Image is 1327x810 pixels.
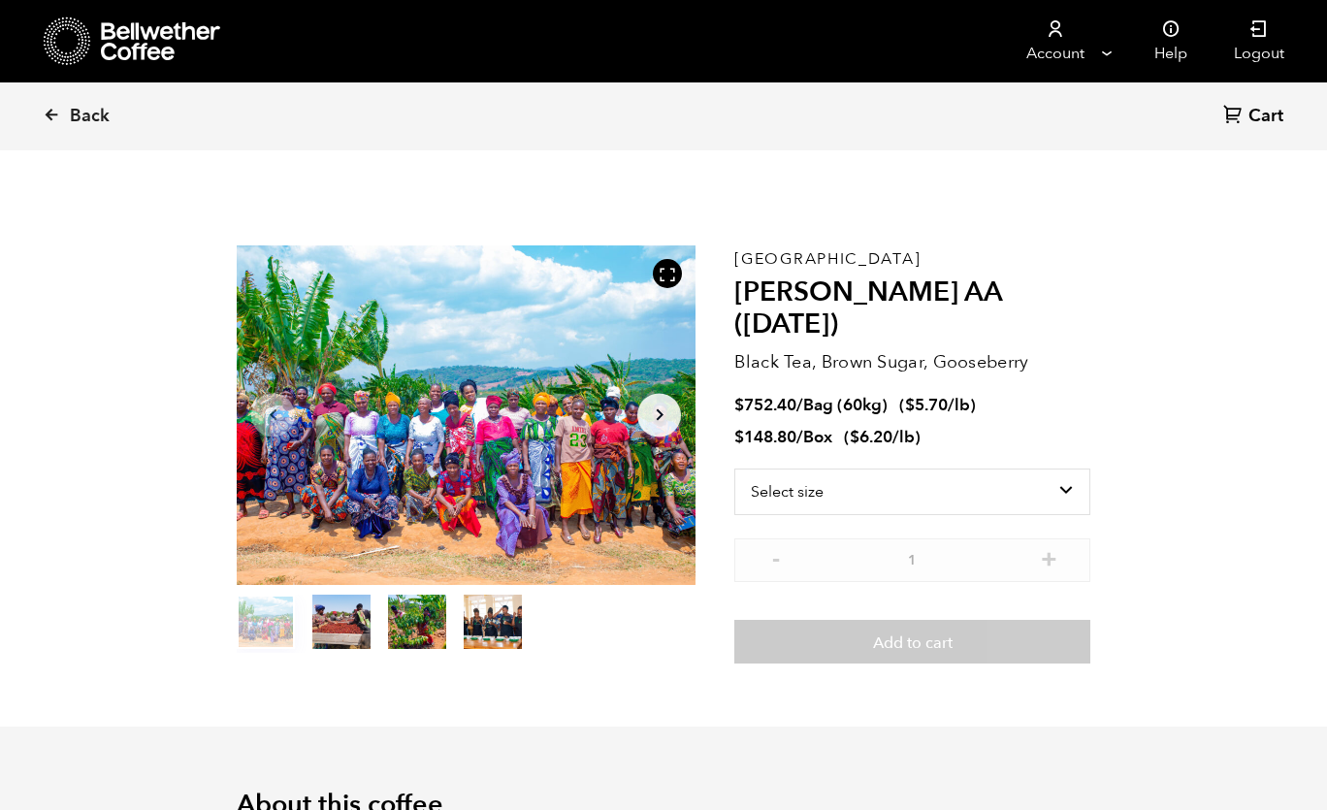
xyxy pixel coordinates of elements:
[796,426,803,448] span: /
[70,105,110,128] span: Back
[1223,104,1288,130] a: Cart
[850,426,892,448] bdi: 6.20
[796,394,803,416] span: /
[734,394,744,416] span: $
[1037,548,1061,567] button: +
[803,394,888,416] span: Bag (60kg)
[734,426,796,448] bdi: 148.80
[763,548,788,567] button: -
[734,276,1090,341] h2: [PERSON_NAME] AA ([DATE])
[1248,105,1283,128] span: Cart
[844,426,921,448] span: ( )
[905,394,948,416] bdi: 5.70
[892,426,915,448] span: /lb
[850,426,859,448] span: $
[734,349,1090,375] p: Black Tea, Brown Sugar, Gooseberry
[803,426,832,448] span: Box
[905,394,915,416] span: $
[734,426,744,448] span: $
[948,394,970,416] span: /lb
[734,620,1090,664] button: Add to cart
[734,394,796,416] bdi: 752.40
[899,394,976,416] span: ( )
